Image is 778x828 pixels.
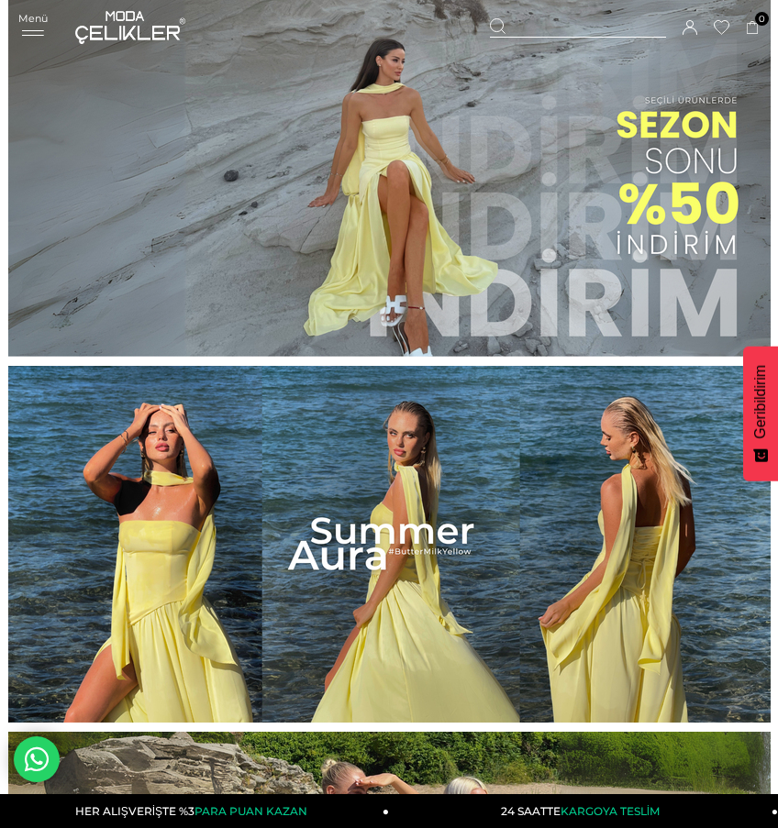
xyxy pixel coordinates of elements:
img: https://www.modacelikler.com/yeni-gelenler [8,366,771,723]
img: logo [75,11,185,44]
a: https://www.modacelikler.com/yeni-gelenler [7,366,770,723]
a: 0 [746,21,760,35]
span: Menü [18,12,48,25]
span: KARGOYA TESLİM [561,804,660,818]
span: Geribildirim [752,365,769,439]
a: 24 SAATTEKARGOYA TESLİM [389,794,778,828]
button: Geribildirim - Show survey [743,347,778,481]
span: PARA PUAN KAZAN [194,804,307,818]
span: 0 [755,12,769,26]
